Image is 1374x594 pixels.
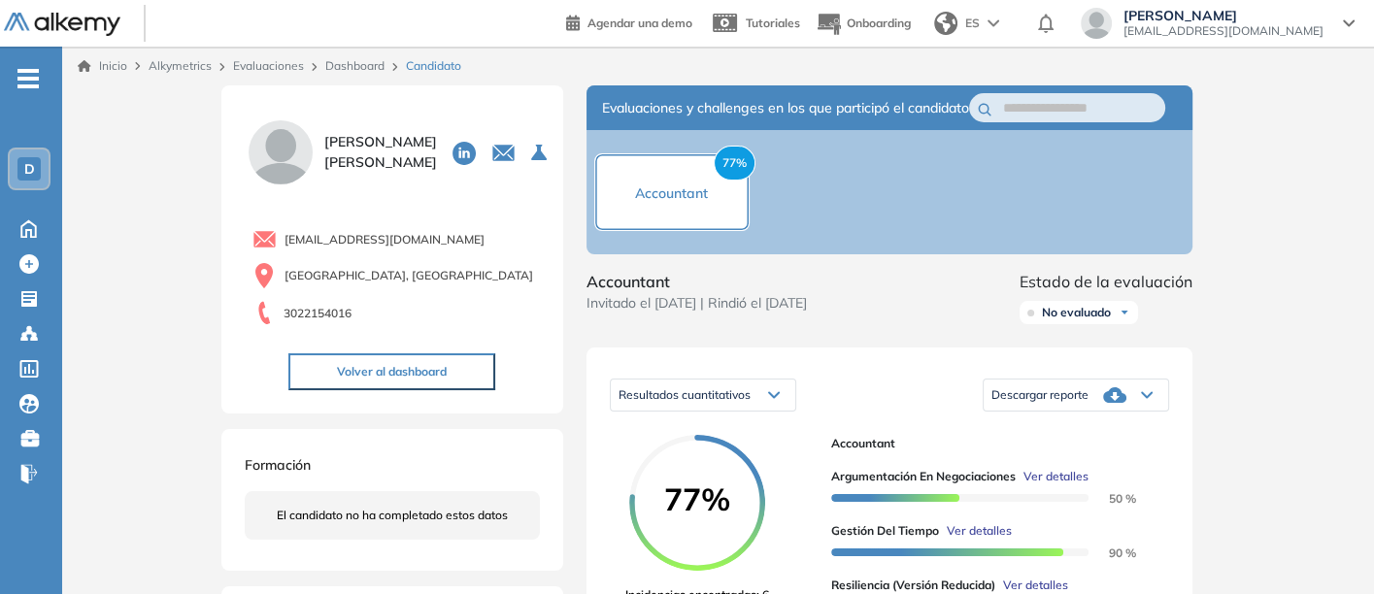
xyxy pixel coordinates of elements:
[587,16,692,30] span: Agendar una demo
[939,522,1012,540] button: Ver detalles
[78,57,127,75] a: Inicio
[324,132,437,173] span: [PERSON_NAME] [PERSON_NAME]
[847,16,911,30] span: Onboarding
[17,77,39,81] i: -
[285,231,485,248] span: [EMAIL_ADDRESS][DOMAIN_NAME]
[629,483,765,514] span: 77%
[816,3,911,45] button: Onboarding
[245,116,317,188] img: PROFILE_MENU_LOGO_USER
[566,10,692,33] a: Agendar una demo
[1086,491,1136,506] span: 50 %
[277,507,508,524] span: El candidato no ha completado estos datos
[325,58,385,73] a: Dashboard
[1003,577,1068,594] span: Ver detalles
[24,161,35,177] span: D
[965,15,980,32] span: ES
[1123,23,1324,39] span: [EMAIL_ADDRESS][DOMAIN_NAME]
[233,58,304,73] a: Evaluaciones
[714,146,755,181] span: 77%
[1020,270,1192,293] span: Estado de la evaluación
[988,19,999,27] img: arrow
[991,387,1089,403] span: Descargar reporte
[831,468,1016,485] span: Argumentación en negociaciones
[285,267,533,284] span: [GEOGRAPHIC_DATA], [GEOGRAPHIC_DATA]
[1023,468,1089,485] span: Ver detalles
[947,522,1012,540] span: Ver detalles
[635,184,708,202] span: Accountant
[831,577,995,594] span: Resiliencia (versión reducida)
[995,577,1068,594] button: Ver detalles
[746,16,800,30] span: Tutoriales
[831,522,939,540] span: Gestión del Tiempo
[1016,468,1089,485] button: Ver detalles
[1086,545,1136,560] span: 90 %
[586,270,807,293] span: Accountant
[4,13,120,37] img: Logo
[284,305,352,322] span: 3022154016
[149,58,212,73] span: Alkymetrics
[619,387,751,402] span: Resultados cuantitativos
[602,98,969,118] span: Evaluaciones y challenges en los que participó el candidato
[406,57,461,75] span: Candidato
[1123,8,1324,23] span: [PERSON_NAME]
[934,12,957,35] img: world
[586,293,807,313] span: Invitado el [DATE] | Rindió el [DATE]
[245,456,311,474] span: Formación
[1042,305,1111,320] span: No evaluado
[1119,307,1130,318] img: Ícono de flecha
[288,353,495,390] button: Volver al dashboard
[831,435,1154,452] span: Accountant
